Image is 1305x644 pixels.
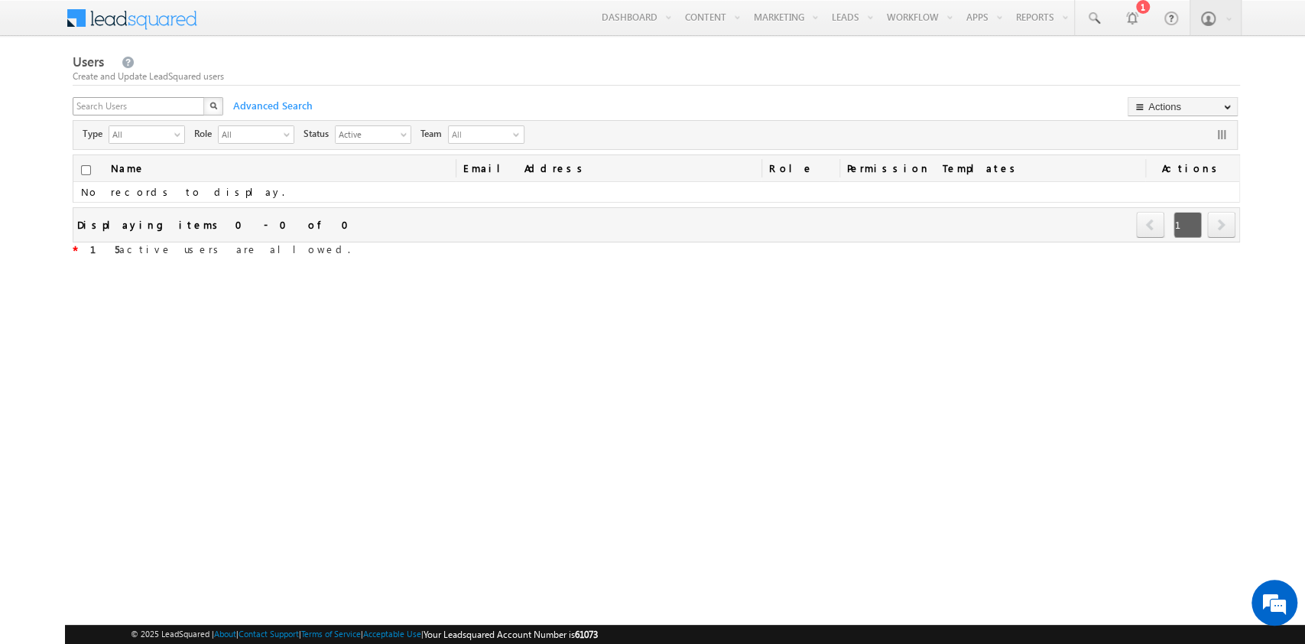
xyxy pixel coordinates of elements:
[1136,213,1165,238] a: prev
[109,126,172,141] span: All
[194,127,218,141] span: Role
[401,130,413,138] span: select
[1128,97,1238,116] button: Actions
[174,130,187,138] span: select
[1174,212,1202,238] span: 1
[420,127,448,141] span: Team
[77,216,358,233] div: Displaying items 0 - 0 of 0
[209,102,217,109] img: Search
[73,70,1239,83] div: Create and Update LeadSquared users
[336,126,398,141] span: Active
[839,155,1145,181] span: Permission Templates
[83,127,109,141] span: Type
[456,155,761,181] a: Email Address
[424,629,598,640] span: Your Leadsquared Account Number is
[363,629,421,639] a: Acceptable Use
[73,53,104,70] span: Users
[131,627,598,642] span: © 2025 LeadSquared | | | | |
[214,629,236,639] a: About
[239,629,299,639] a: Contact Support
[1207,212,1235,238] span: next
[1145,155,1239,181] span: Actions
[78,242,350,255] span: active users are allowed.
[103,155,153,181] a: Name
[449,126,510,143] span: All
[219,126,281,141] span: All
[226,99,317,112] span: Advanced Search
[73,97,206,115] input: Search Users
[301,629,361,639] a: Terms of Service
[761,155,839,181] a: Role
[1136,212,1164,238] span: prev
[304,127,335,141] span: Status
[73,182,1238,203] td: No records to display.
[284,130,296,138] span: select
[1207,213,1235,238] a: next
[90,242,119,255] strong: 15
[575,629,598,640] span: 61073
